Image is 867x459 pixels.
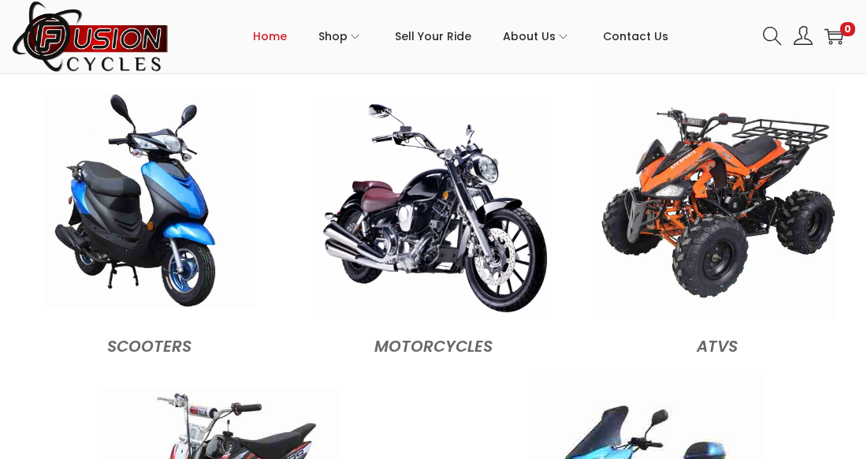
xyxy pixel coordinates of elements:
[503,17,556,56] span: About Us
[253,1,287,72] a: Home
[824,27,843,46] a: 0
[583,326,851,360] figcaption: ATVs
[169,1,751,72] nav: Primary navigation
[253,17,287,56] span: Home
[503,1,571,72] a: About Us
[16,326,284,360] figcaption: Scooters
[603,17,668,56] span: Contact Us
[318,17,348,56] span: Shop
[395,1,471,72] a: Sell Your Ride
[318,1,363,72] a: Shop
[395,17,471,56] span: Sell Your Ride
[603,1,668,72] a: Contact Us
[300,326,567,360] figcaption: MOTORCYCLES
